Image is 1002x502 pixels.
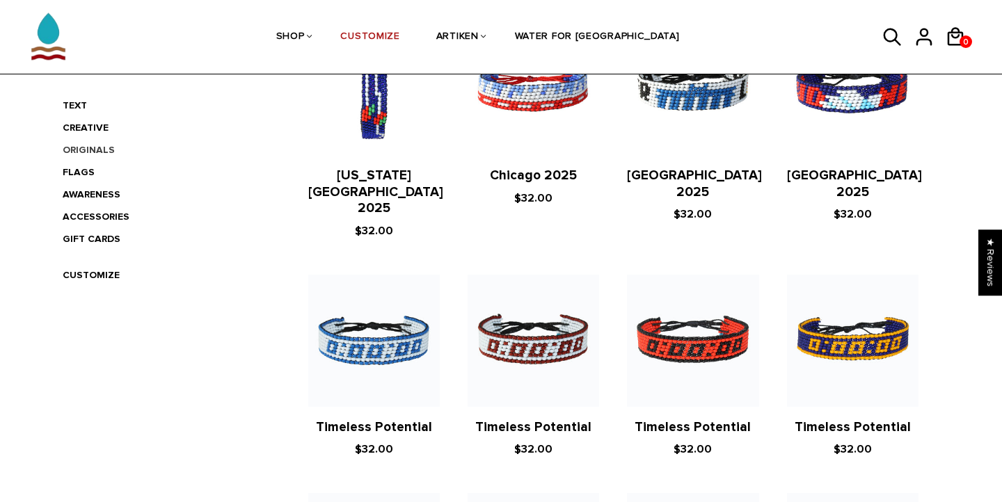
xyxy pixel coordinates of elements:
[63,233,120,245] a: GIFT CARDS
[627,168,762,200] a: [GEOGRAPHIC_DATA] 2025
[63,122,109,133] a: CREATIVE
[795,419,911,435] a: Timeless Potential
[960,33,972,51] span: 0
[63,144,115,156] a: ORIGINALS
[960,35,972,48] a: 0
[475,419,591,435] a: Timeless Potential
[635,419,751,435] a: Timeless Potential
[436,1,479,74] a: ARTIKEN
[316,419,432,435] a: Timeless Potential
[787,168,922,200] a: [GEOGRAPHIC_DATA] 2025
[834,442,872,456] span: $32.00
[63,99,87,111] a: TEXT
[63,211,129,222] a: ACCESSORIES
[63,269,120,281] a: CUSTOMIZE
[276,1,305,74] a: SHOP
[515,1,680,74] a: WATER FOR [GEOGRAPHIC_DATA]
[63,188,120,200] a: AWARENESS
[308,168,443,217] a: [US_STATE][GEOGRAPHIC_DATA] 2025
[490,168,577,184] a: Chicago 2025
[340,1,399,74] a: CUSTOMIZE
[514,442,552,456] span: $32.00
[63,166,95,178] a: FLAGS
[674,442,712,456] span: $32.00
[514,191,552,205] span: $32.00
[674,207,712,221] span: $32.00
[978,229,1002,295] div: Click to open Judge.me floating reviews tab
[355,224,393,238] span: $32.00
[834,207,872,221] span: $32.00
[355,442,393,456] span: $32.00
